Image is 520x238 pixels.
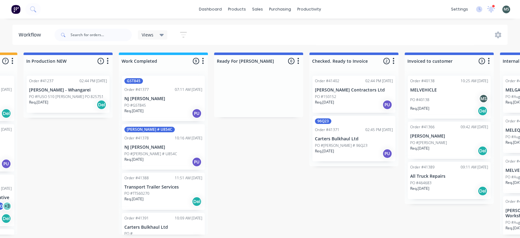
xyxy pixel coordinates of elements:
div: purchasing [266,5,294,14]
div: Del [1,108,11,118]
div: + 3 [2,202,12,211]
p: NJ [PERSON_NAME] [124,96,202,101]
div: Order #4013810:25 AM [DATE]MELVEHICLEPO #40138MSReq.[DATE]Del [408,76,491,119]
p: [PERSON_NAME] - Whangarei [29,87,107,93]
div: Order #41377 [124,87,149,92]
div: PU [192,157,202,167]
div: Order #4138811:51 AM [DATE]Transport Trailer ServicesPO #TTS60270Req.[DATE]Del [122,173,205,210]
div: Order #40138 [410,78,435,84]
p: Req. [DATE] [410,186,429,191]
a: dashboard [196,5,225,14]
div: 96Q23 [315,118,331,124]
div: Order #4140202:44 PM [DATE][PERSON_NAME] Contractors LtdPO #150152Req.[DATE]PU [312,76,395,113]
p: [PERSON_NAME] Contractors Ltd [315,87,393,93]
div: Order #41371 [315,127,339,133]
div: 02:44 PM [DATE] [365,78,393,84]
p: PO #TTS60270 [124,191,149,196]
p: Req. [DATE] [315,100,334,105]
div: Del [192,197,202,206]
div: Order #41402 [315,78,339,84]
div: 02:45 PM [DATE] [365,127,393,133]
div: 96Q23Order #4137102:45 PM [DATE]Carters Bulkhaul LtdPO #[PERSON_NAME] # 96Q23Req.[DATE]PU [312,116,395,161]
span: Views [142,32,153,38]
div: Order #4123702:44 PM [DATE][PERSON_NAME] - WhangareiPO #FUSO 510 [PERSON_NAME] PO 825751Req.[DATE... [27,76,110,113]
div: Order #41378 [124,135,149,141]
p: Req. [DATE] [124,108,144,114]
div: Order #41389 [410,164,435,170]
div: 02:44 PM [DATE] [80,78,107,84]
div: Order #41366 [410,124,435,130]
img: Factory [11,5,20,14]
div: 07:11 AM [DATE] [175,87,202,92]
p: Req. [DATE] [29,100,48,105]
div: PU [382,100,392,110]
div: Del [478,186,488,196]
div: 09:42 AM [DATE] [461,124,488,130]
p: Carters Bulkhaul Ltd [124,225,202,230]
div: productivity [294,5,324,14]
p: MELVEHICLE [410,87,488,93]
p: All Truck Repairs [410,174,488,179]
p: Req. [DATE] [315,148,334,154]
div: PU [1,159,11,169]
div: 10:25 AM [DATE] [461,78,488,84]
p: Req. [DATE] [410,106,429,111]
div: GST845 [124,78,143,84]
div: GST845Order #4137707:11 AM [DATE]NJ [PERSON_NAME]PO #GST845Req.[DATE]PU [122,76,205,121]
p: PO #[PERSON_NAME] # 96Q23 [315,143,367,148]
div: Del [1,214,11,223]
div: Workflow [19,31,44,39]
div: [PERSON_NAME] # U854C [124,127,175,132]
div: sales [249,5,266,14]
p: Req. [DATE] [410,146,429,151]
div: products [225,5,249,14]
div: MS [479,94,488,103]
p: Req. [DATE] [124,196,144,202]
p: PO #[PERSON_NAME] # U854C [124,151,177,157]
span: MS [504,6,509,12]
div: PU [382,149,392,159]
p: PO #40138 [410,97,429,103]
p: PO # [124,231,133,236]
p: PO #GST845 [124,103,146,108]
input: Search for orders... [71,29,132,41]
p: Req. [DATE] [124,157,144,162]
div: 09:11 AM [DATE] [461,164,488,170]
p: NJ [PERSON_NAME] [124,145,202,150]
div: Order #41388 [124,175,149,181]
p: Carters Bulkhaul Ltd [315,136,393,142]
div: Del [97,100,106,110]
div: [PERSON_NAME] # U854COrder #4137810:16 AM [DATE]NJ [PERSON_NAME]PO #[PERSON_NAME] # U854CReq.[DAT... [122,124,205,170]
div: Del [478,106,488,116]
div: PU [192,108,202,118]
div: 10:09 AM [DATE] [175,215,202,221]
p: Transport Trailer Services [124,185,202,190]
div: 11:51 AM [DATE] [175,175,202,181]
div: settings [448,5,471,14]
div: Order #41237 [29,78,54,84]
p: PO #150152 [315,94,336,100]
p: PO #[PERSON_NAME] [410,140,447,146]
div: Del [478,146,488,156]
p: PO #464683 [410,180,432,186]
p: PO #FUSO 510 [PERSON_NAME] PO 825751 [29,94,104,100]
p: [PERSON_NAME] [410,134,488,139]
div: 10:16 AM [DATE] [175,135,202,141]
div: Order #4138909:11 AM [DATE]All Truck RepairsPO #464683Req.[DATE]Del [408,162,491,199]
div: Order #4136609:42 AM [DATE][PERSON_NAME]PO #[PERSON_NAME]Req.[DATE]Del [408,122,491,159]
div: Order #41391 [124,215,149,221]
